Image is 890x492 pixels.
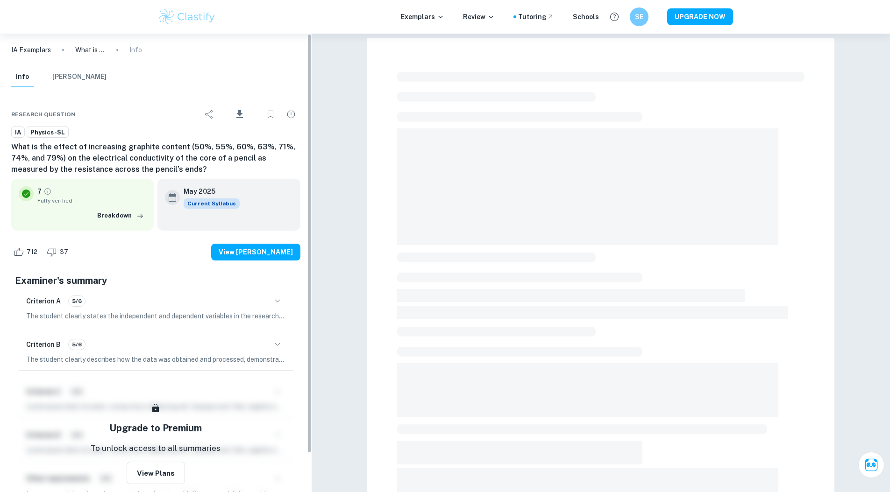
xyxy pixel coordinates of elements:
p: Review [463,12,495,22]
span: Current Syllabus [184,198,240,209]
button: View Plans [127,462,185,484]
span: 712 [21,247,43,257]
div: Bookmark [261,105,280,124]
button: Ask Clai [858,452,884,478]
span: Physics-SL [27,128,68,137]
span: 37 [55,247,73,257]
a: Grade fully verified [43,187,52,196]
h6: What is the effect of increasing graphite content (50%, 55%, 60%, 63%, 71%, 74%, and 79%) on the ... [11,141,300,175]
div: This exemplar is based on the current syllabus. Feel free to refer to it for inspiration/ideas wh... [184,198,240,209]
p: 7 [37,186,42,197]
p: The student clearly describes how the data was obtained and processed, demonstrating a detailed a... [26,354,285,365]
button: UPGRADE NOW [667,8,733,25]
h6: SE [634,12,644,22]
div: Report issue [282,105,300,124]
button: [PERSON_NAME] [52,67,107,87]
span: Fully verified [37,197,146,205]
h5: Examiner's summary [15,274,297,288]
h6: Criterion A [26,296,61,306]
button: Info [11,67,34,87]
div: Share [200,105,219,124]
a: IA Exemplars [11,45,51,55]
h5: Upgrade to Premium [109,421,202,435]
div: Like [11,245,43,260]
span: 5/6 [69,297,85,305]
button: View [PERSON_NAME] [211,244,300,260]
h6: May 2025 [184,186,232,197]
button: Help and Feedback [606,9,622,25]
div: Download [221,102,259,127]
a: IA [11,127,25,138]
div: Dislike [44,245,73,260]
button: Breakdown [95,209,146,223]
a: Physics-SL [27,127,69,138]
h6: Criterion B [26,339,61,350]
p: Info [129,45,142,55]
span: IA [12,128,24,137]
span: 5/6 [69,340,85,349]
button: SE [630,7,648,26]
a: Schools [573,12,599,22]
a: Tutoring [518,12,554,22]
p: What is the effect of increasing graphite content (50%, 55%, 60%, 63%, 71%, 74%, and 79%) on the ... [75,45,105,55]
p: Exemplars [401,12,444,22]
p: The student clearly states the independent and dependent variables in the research question, incl... [26,311,285,321]
span: Research question [11,110,76,119]
p: To unlock access to all summaries [91,443,221,455]
img: Clastify logo [157,7,217,26]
